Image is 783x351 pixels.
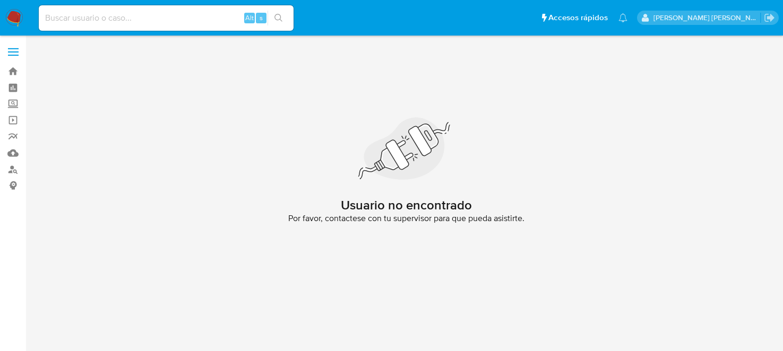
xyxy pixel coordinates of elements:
span: Por favor, contactese con tu supervisor para que pueda asistirte. [288,213,524,224]
span: Accesos rápidos [548,12,608,23]
p: brenda.morenoreyes@mercadolibre.com.mx [653,13,761,23]
button: search-icon [268,11,289,25]
span: Alt [245,13,254,23]
span: s [260,13,263,23]
input: Buscar usuario o caso... [39,11,294,25]
h2: Usuario no encontrado [341,197,472,213]
a: Notificaciones [618,13,627,22]
a: Salir [764,12,775,23]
